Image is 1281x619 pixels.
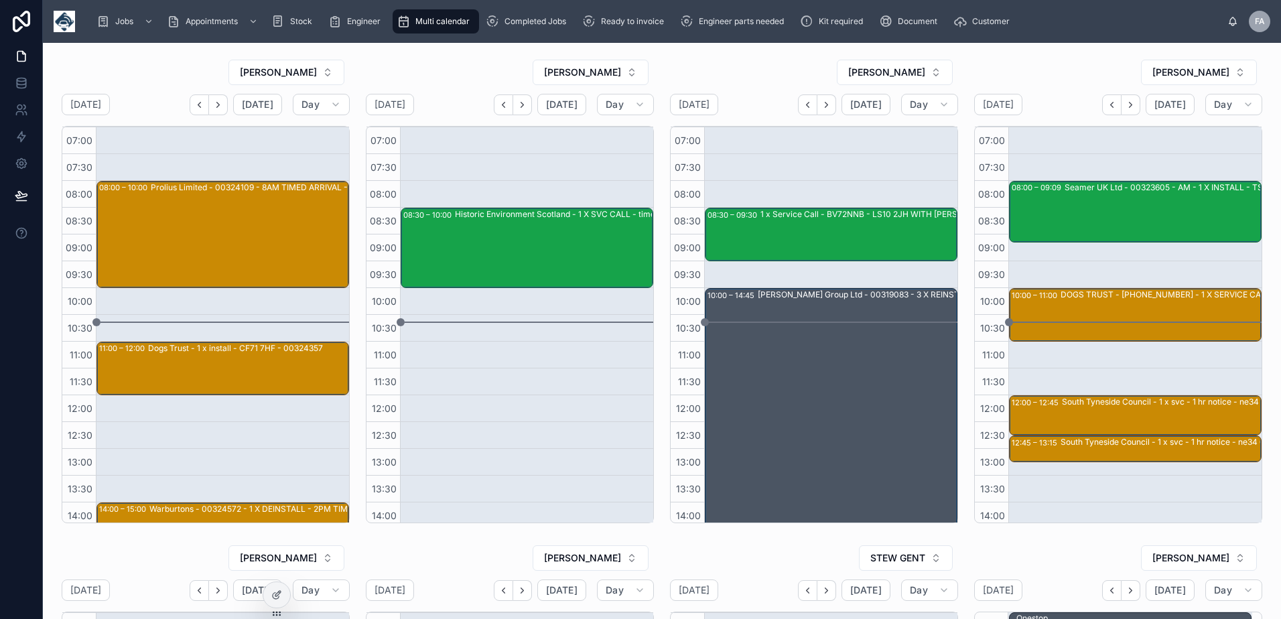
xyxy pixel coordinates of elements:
span: FA [1255,16,1265,27]
span: 07:30 [63,161,96,173]
span: 12:00 [673,403,704,414]
button: [DATE] [841,579,890,601]
a: Document [875,9,947,33]
span: 11:30 [675,376,704,387]
div: 08:30 – 10:00 [403,208,455,222]
span: 09:30 [62,269,96,280]
div: Warburtons - 00324572 - 1 X DEINSTALL - 2PM TIMED - BS35 4GG [149,504,398,514]
h2: [DATE] [679,583,710,597]
div: South Tyneside Council - 1 x svc - 1 hr notice - ne34 0nt [1061,437,1272,448]
button: Next [209,580,228,601]
span: 10:00 [673,295,704,307]
span: Jobs [115,16,133,27]
a: Customer [949,9,1019,33]
button: Day [1205,94,1262,115]
span: Engineer parts needed [699,16,784,27]
div: 08:30 – 10:00Historic Environment Scotland - 1 X SVC CALL - timed 8.30am - PA34 4hg [401,208,653,287]
span: 12:30 [64,429,96,441]
button: Back [798,580,817,601]
div: 10:00 – 14:45[PERSON_NAME] Group Ltd - 00319083 - 3 X REINSTALLS - AM - BRADFORD - BD4 6SG (possi... [705,289,957,542]
div: 12:00 – 12:45South Tyneside Council - 1 x svc - 1 hr notice - ne34 0nt [1010,396,1261,435]
div: 10:00 – 11:00 [1012,289,1061,302]
button: Day [1205,579,1262,601]
button: Back [494,94,513,115]
span: 08:30 [62,215,96,226]
div: 10:00 – 14:45 [707,289,758,302]
span: 13:00 [368,456,400,468]
span: 13:00 [64,456,96,468]
span: 13:30 [368,483,400,494]
button: Back [1102,580,1122,601]
span: 14:00 [673,510,704,521]
h2: [DATE] [983,583,1014,597]
span: 11:00 [675,349,704,360]
span: 12:00 [368,403,400,414]
span: 07:30 [671,161,704,173]
span: 09:00 [62,242,96,253]
span: 12:30 [673,429,704,441]
span: 10:00 [977,295,1008,307]
span: 13:30 [673,483,704,494]
span: Day [301,584,320,596]
button: Day [597,579,654,601]
span: 07:00 [671,135,704,146]
span: [DATE] [850,98,882,111]
div: 11:00 – 12:00 [99,342,148,355]
button: Select Button [228,60,344,85]
button: Select Button [1141,60,1257,85]
button: Back [1102,94,1122,115]
span: 14:00 [368,510,400,521]
span: 11:00 [66,349,96,360]
button: Day [293,94,350,115]
span: 10:30 [64,322,96,334]
span: [PERSON_NAME] [240,66,317,79]
span: Day [910,584,928,596]
div: Historic Environment Scotland - 1 X SVC CALL - timed 8.30am - PA34 4hg [455,209,703,220]
span: 13:30 [64,483,96,494]
span: Stock [290,16,312,27]
span: Day [1214,98,1232,111]
div: 1 x Service Call - BV72NNB - LS10 2JH WITH [PERSON_NAME] [760,209,999,220]
span: 13:30 [977,483,1008,494]
span: Multi calendar [415,16,470,27]
span: 07:00 [975,135,1008,146]
span: [PERSON_NAME] [544,551,621,565]
button: Next [1122,580,1140,601]
div: scrollable content [86,7,1227,36]
img: App logo [54,11,75,32]
button: Next [209,94,228,115]
span: Day [301,98,320,111]
button: [DATE] [233,94,282,115]
span: 09:30 [671,269,704,280]
h2: [DATE] [375,98,405,111]
button: [DATE] [1146,94,1195,115]
div: Dogs Trust - 1 x install - CF71 7HF - 00324357 [148,343,323,354]
span: 11:00 [370,349,400,360]
div: 12:45 – 13:15 [1012,436,1061,450]
span: 14:00 [64,510,96,521]
button: Day [901,579,958,601]
button: Day [597,94,654,115]
a: Kit required [796,9,872,33]
a: Engineer parts needed [676,9,793,33]
button: Back [798,94,817,115]
span: 09:00 [671,242,704,253]
button: Select Button [533,60,649,85]
span: 08:00 [671,188,704,200]
span: 12:00 [64,403,96,414]
h2: [DATE] [983,98,1014,111]
span: [DATE] [1154,584,1186,596]
button: Select Button [533,545,649,571]
span: 07:00 [367,135,400,146]
button: Select Button [1141,545,1257,571]
span: 11:30 [370,376,400,387]
div: [PERSON_NAME] Group Ltd - 00319083 - 3 X REINSTALLS - AM - BRADFORD - BD4 6SG (possibly 5 in tota... [758,289,1006,300]
button: Select Button [859,545,953,571]
span: 07:30 [367,161,400,173]
span: [PERSON_NAME] [240,551,317,565]
span: 09:30 [975,269,1008,280]
span: 08:00 [62,188,96,200]
div: 08:30 – 09:301 x Service Call - BV72NNB - LS10 2JH WITH [PERSON_NAME] [705,208,957,261]
span: Customer [972,16,1010,27]
button: Next [817,94,836,115]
